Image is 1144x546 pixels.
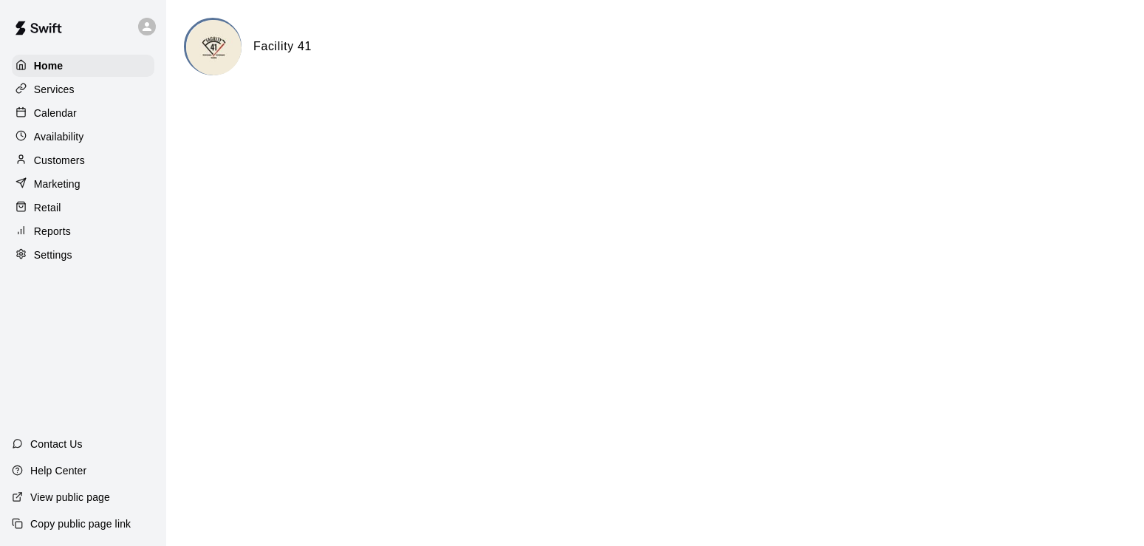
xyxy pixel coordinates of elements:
[30,463,86,478] p: Help Center
[12,173,154,195] a: Marketing
[34,153,85,168] p: Customers
[12,197,154,219] a: Retail
[30,437,83,451] p: Contact Us
[34,106,77,120] p: Calendar
[34,177,81,191] p: Marketing
[12,220,154,242] a: Reports
[34,200,61,215] p: Retail
[30,516,131,531] p: Copy public page link
[30,490,110,505] p: View public page
[34,248,72,262] p: Settings
[34,58,64,73] p: Home
[34,224,71,239] p: Reports
[34,82,75,97] p: Services
[12,126,154,148] a: Availability
[12,244,154,266] a: Settings
[34,129,84,144] p: Availability
[12,55,154,77] a: Home
[12,102,154,124] a: Calendar
[12,149,154,171] a: Customers
[12,78,154,100] a: Services
[253,37,312,56] h6: Facility 41
[186,20,242,75] img: Facility 41 logo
